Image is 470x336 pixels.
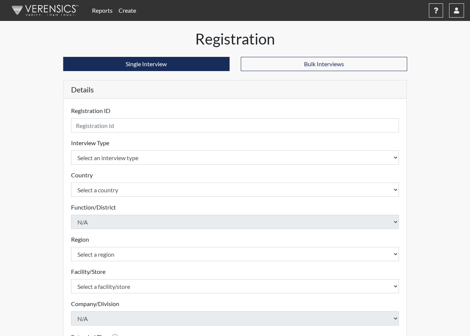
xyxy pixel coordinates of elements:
a: Reports [89,3,116,18]
label: Registration ID [71,106,110,115]
a: Create [116,3,139,18]
h5: Details [64,80,407,99]
label: Company/Division [71,299,119,308]
h1: Registration [63,30,407,48]
label: Interview Type [71,138,109,147]
input: Insert a Registration ID, which needs to be a unique alphanumeric value for each interviewee [71,118,399,132]
label: Region [71,235,89,244]
label: Function/District [71,203,116,212]
button: Bulk Interviews [241,57,407,71]
label: Facility/Store [71,267,105,276]
button: Single Interview [63,57,230,71]
label: Country [71,171,93,180]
